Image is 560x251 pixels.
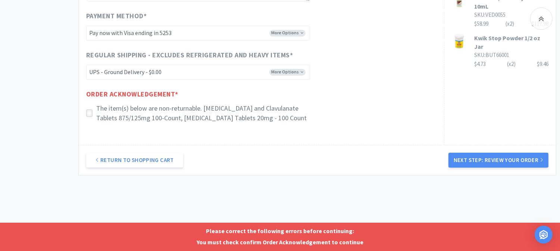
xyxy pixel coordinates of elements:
[474,19,548,28] div: $58.99
[474,60,548,69] div: $4.73
[537,60,548,69] div: $9.46
[474,11,506,18] span: SKU: VED0055
[86,11,147,22] span: Payment Method *
[535,226,553,244] div: Open Intercom Messenger
[448,153,548,168] button: Next Step: Review Your Order
[474,51,509,58] span: SKU: BUT66001
[507,60,516,69] div: (x 2 )
[452,34,467,49] img: d67b20ddedce47c5933b82fa5ae7905f_158076.png
[474,34,548,51] h3: Kwik Stop Powder 1/2 oz Jar
[86,50,293,61] span: Regular Shipping - excludes refrigerated and heavy items *
[2,238,558,247] p: You must check confirm Order Acknowledgement to continue
[96,104,310,122] p: The item(s) below are non-returnable. [MEDICAL_DATA] and Clavulanate Tablets 875/125mg 100-Count,...
[86,89,178,100] span: Order Acknowledgement *
[86,153,183,168] a: Return to Shopping Cart
[206,227,354,235] strong: Please correct the following errors before continuing:
[506,19,514,28] div: (x 2 )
